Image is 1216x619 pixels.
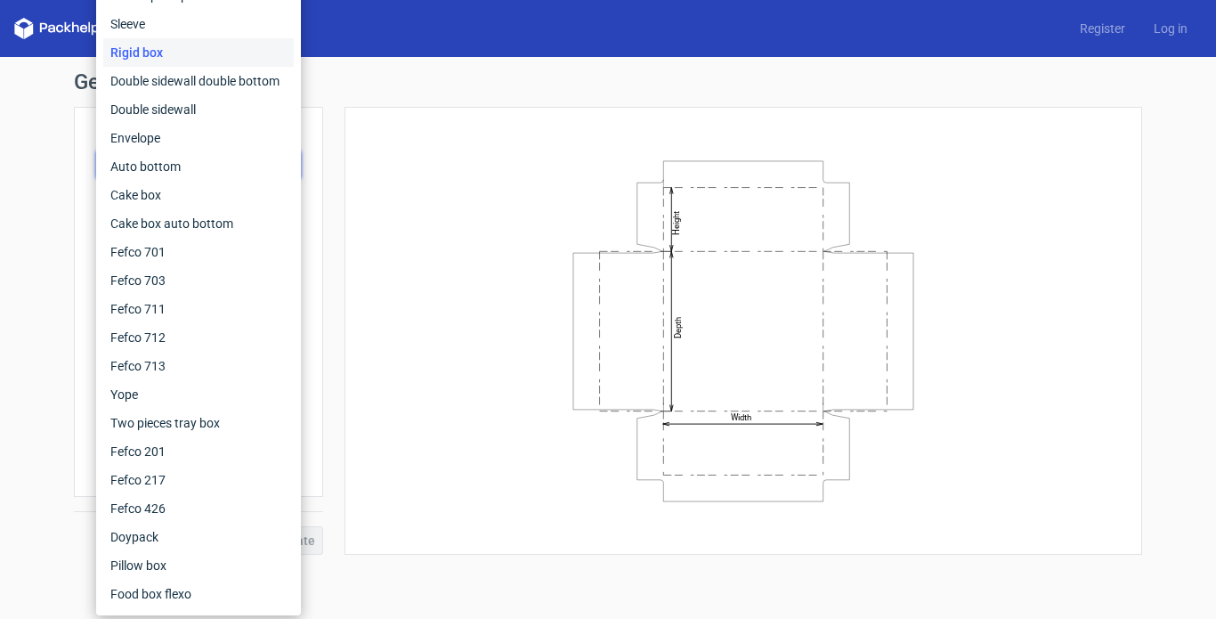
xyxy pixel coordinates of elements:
[103,67,294,95] div: Double sidewall double bottom
[731,412,751,422] text: Width
[74,71,1142,93] h1: Generate new dieline
[103,551,294,580] div: Pillow box
[103,409,294,437] div: Two pieces tray box
[103,437,294,466] div: Fefco 201
[103,10,294,38] div: Sleeve
[673,316,683,338] text: Depth
[103,494,294,523] div: Fefco 426
[103,152,294,181] div: Auto bottom
[103,95,294,124] div: Double sidewall
[103,323,294,352] div: Fefco 712
[103,181,294,209] div: Cake box
[103,352,294,380] div: Fefco 713
[671,210,681,234] text: Height
[1066,20,1139,37] a: Register
[103,209,294,238] div: Cake box auto bottom
[1139,20,1202,37] a: Log in
[103,523,294,551] div: Doypack
[103,238,294,266] div: Fefco 701
[103,380,294,409] div: Yope
[103,466,294,494] div: Fefco 217
[103,580,294,608] div: Food box flexo
[103,266,294,295] div: Fefco 703
[103,124,294,152] div: Envelope
[103,295,294,323] div: Fefco 711
[103,38,294,67] div: Rigid box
